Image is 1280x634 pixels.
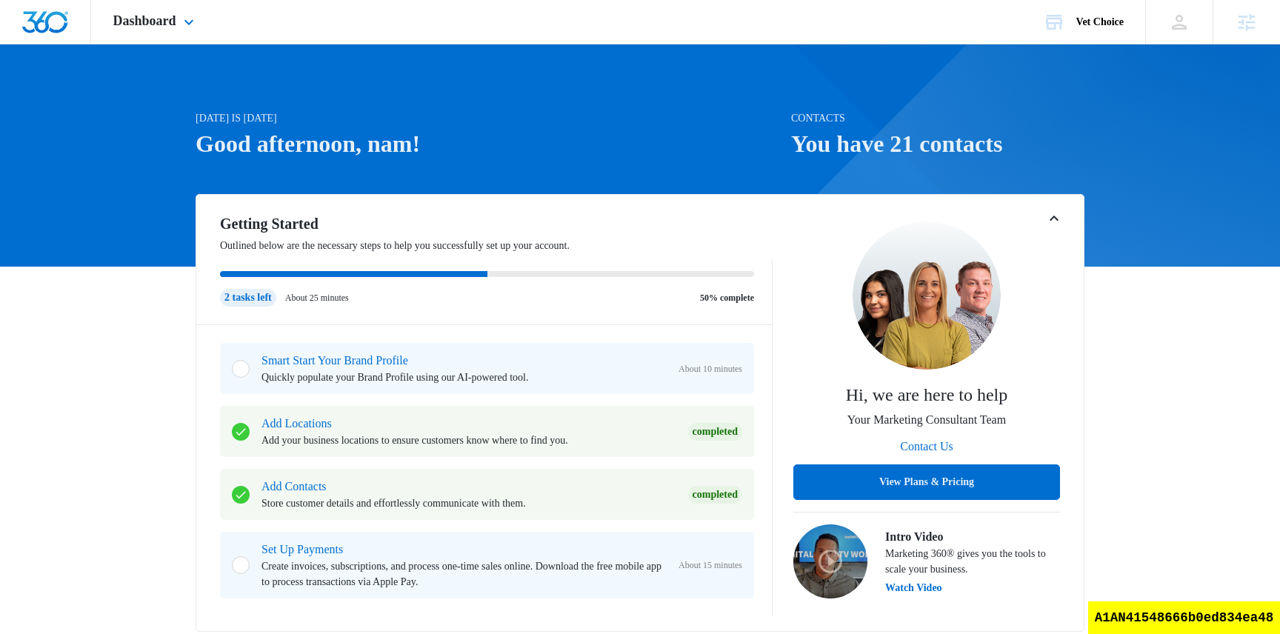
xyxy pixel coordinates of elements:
[688,423,742,441] div: Completed
[679,558,742,572] span: About 15 minutes
[793,524,867,598] img: Intro Video
[679,362,742,376] span: About 10 minutes
[220,289,276,307] div: 2 tasks left
[261,354,408,367] a: Smart Start Your Brand Profile
[261,433,676,448] p: Add your business locations to ensure customers know where to find you.
[688,486,742,504] div: Completed
[700,291,754,304] p: 50% complete
[220,213,773,235] h2: Getting Started
[261,558,667,590] p: Create invoices, subscriptions, and process one-time sales online. Download the free mobile app t...
[846,381,1008,408] p: Hi, we are here to help
[791,126,1084,161] h1: You have 21 contacts
[261,417,332,430] a: Add Locations
[1076,16,1124,28] div: account name
[113,13,176,29] span: Dashboard
[261,495,676,511] p: Store customer details and effortlessly communicate with them.
[885,583,942,593] button: Watch Video
[285,291,349,304] p: About 25 minutes
[1045,210,1063,227] button: Toggle Collapse
[1088,601,1280,634] div: A1AN41548666b0ed834ea48
[793,464,1060,500] button: View Plans & Pricing
[261,370,667,385] p: Quickly populate your Brand Profile using our AI-powered tool.
[220,238,773,253] p: Outlined below are the necessary steps to help you successfully set up your account.
[261,543,343,555] a: Set Up Payments
[885,546,1060,577] p: Marketing 360® gives you the tools to scale your business.
[885,429,968,464] button: Contact Us
[196,110,782,126] p: [DATE] is [DATE]
[885,528,1060,546] h3: Intro Video
[847,411,1006,429] p: Your Marketing Consultant Team
[196,126,782,161] h1: Good afternoon, nam!
[261,480,327,493] a: Add Contacts
[791,110,1084,126] p: Contacts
